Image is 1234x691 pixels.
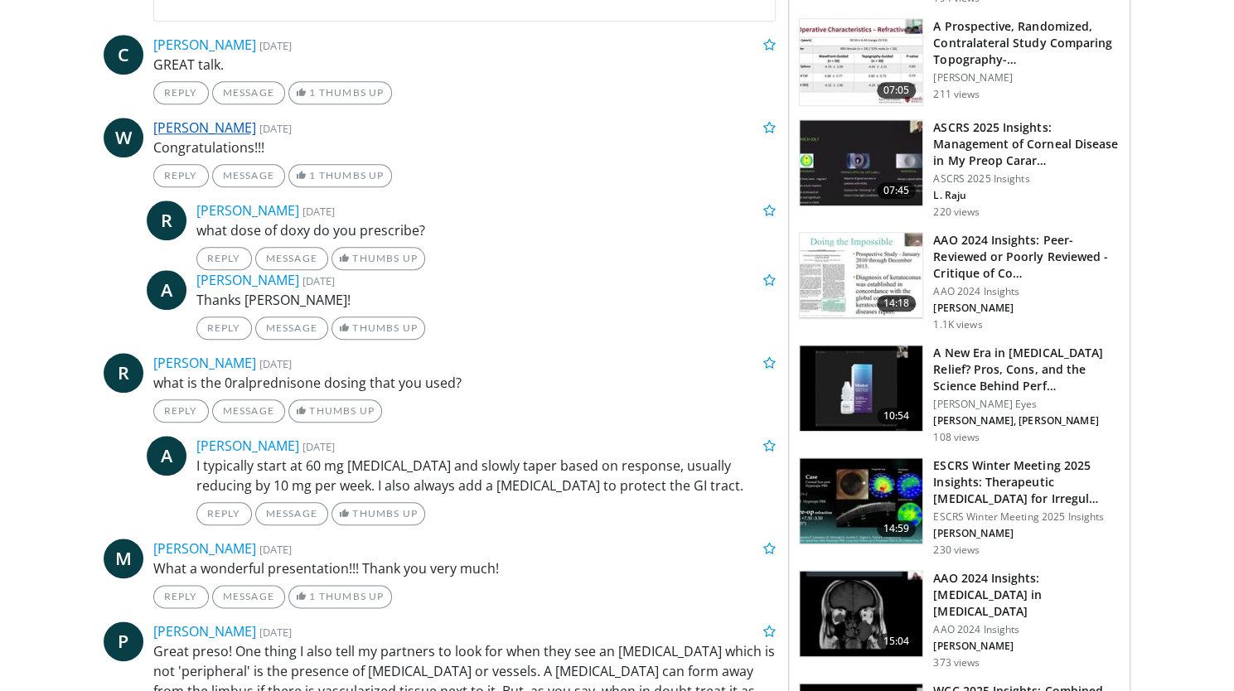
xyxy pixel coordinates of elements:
a: Message [255,502,328,525]
h3: ASCRS 2025 Insights: Management of Corneal Disease in My Preop Carar… [933,119,1120,169]
a: [PERSON_NAME] [153,354,256,372]
a: Thumbs Up [331,502,425,525]
a: [PERSON_NAME] [153,118,256,137]
a: [PERSON_NAME] [153,36,256,54]
small: [DATE] [259,542,292,557]
span: 07:05 [877,82,917,99]
p: 230 views [933,544,980,557]
p: Congratulations!!! [153,138,777,157]
a: C [104,35,143,75]
a: 07:45 ASCRS 2025 Insights: Management of Corneal Disease in My Preop Carar… ASCRS 2025 Insights L... [799,119,1120,219]
h3: AAO 2024 Insights: Peer-Reviewed or Poorly Reviewed - Critique of Co… [933,232,1120,282]
h3: AAO 2024 Insights: [MEDICAL_DATA] in [MEDICAL_DATA] [933,570,1120,620]
h3: ESCRS Winter Meeting 2025 Insights: Therapeutic [MEDICAL_DATA] for Irregul… [933,457,1120,507]
a: Message [255,317,328,340]
p: [PERSON_NAME], [PERSON_NAME] [933,414,1120,428]
span: 14:59 [877,520,917,537]
p: What a wonderful presentation!!! Thank you very much! [153,558,777,578]
a: [PERSON_NAME] [153,622,256,640]
a: A [147,270,186,310]
a: Reply [196,247,252,270]
small: [DATE] [259,625,292,640]
p: ESCRS Winter Meeting 2025 Insights [933,510,1120,524]
p: what is the 0ralprednisone dosing that you used? [153,373,777,393]
p: Thanks [PERSON_NAME]! [196,290,777,310]
h3: A New Era in [MEDICAL_DATA] Relief? Pros, Cons, and the Science Behind Perf… [933,345,1120,394]
a: 1 Thumbs Up [288,164,392,187]
p: 108 views [933,431,980,444]
h3: A Prospective, Randomized, Contralateral Study Comparing Topography-… [933,18,1120,68]
p: [PERSON_NAME] [933,71,1120,85]
p: L. Raju [933,189,1120,202]
span: 15:04 [877,633,917,650]
a: Thumbs Up [288,399,382,423]
a: Reply [153,81,209,104]
span: 07:45 [877,182,917,199]
a: Message [212,585,285,608]
a: P [104,621,143,661]
img: e6088675-1f92-47ff-b251-b24b53e01a32.150x105_q85_crop-smart_upscale.jpg [800,458,922,544]
img: 286a8fac-5ef5-442c-babf-d73627cc0a8b.150x105_q85_crop-smart_upscale.jpg [800,120,922,206]
p: GREAT talk. [153,55,777,75]
span: 1 [309,590,316,602]
a: 1 Thumbs Up [288,81,392,104]
small: [DATE] [259,121,292,136]
a: W [104,118,143,157]
a: [PERSON_NAME] [196,437,299,455]
a: R [147,201,186,240]
a: 10:54 A New Era in [MEDICAL_DATA] Relief? Pros, Cons, and the Science Behind Perf… [PERSON_NAME] ... [799,345,1120,444]
a: 1 Thumbs Up [288,585,392,608]
a: M [104,539,143,578]
small: [DATE] [302,204,335,219]
a: R [104,353,143,393]
p: 1.1K views [933,318,982,331]
a: Message [255,247,328,270]
small: [DATE] [302,273,335,288]
a: [PERSON_NAME] [153,539,256,558]
a: Message [212,81,285,104]
a: 14:18 AAO 2024 Insights: Peer-Reviewed or Poorly Reviewed - Critique of Co… AAO 2024 Insights [PE... [799,232,1120,331]
img: 76b97dfa-3baf-4dcd-a24d-0a07666b146b.150x105_q85_crop-smart_upscale.jpg [800,233,922,319]
a: Thumbs Up [331,317,425,340]
a: 07:05 A Prospective, Randomized, Contralateral Study Comparing Topography-… [PERSON_NAME] 211 views [799,18,1120,106]
a: Reply [196,317,252,340]
a: Reply [196,502,252,525]
a: Thumbs Up [331,247,425,270]
small: [DATE] [302,439,335,454]
img: e4b9816d-9682-48e7-8da1-5e599230dce9.150x105_q85_crop-smart_upscale.jpg [800,345,922,432]
p: [PERSON_NAME] [933,527,1120,540]
a: Reply [153,399,209,423]
a: Reply [153,585,209,608]
p: AAO 2024 Insights [933,623,1120,636]
small: [DATE] [259,38,292,53]
span: 1 [309,86,316,99]
span: 1 [309,169,316,181]
p: [PERSON_NAME] [933,640,1120,653]
span: 10:54 [877,408,917,424]
span: 14:18 [877,295,917,312]
small: [DATE] [259,356,292,371]
p: 373 views [933,656,980,669]
a: Reply [153,164,209,187]
p: what dose of doxy do you prescribe? [196,220,777,240]
p: ASCRS 2025 Insights [933,172,1120,186]
p: 211 views [933,88,980,101]
span: A [147,436,186,476]
p: [PERSON_NAME] [933,302,1120,315]
p: [PERSON_NAME] Eyes [933,398,1120,411]
a: Message [212,164,285,187]
p: I typically start at 60 mg [MEDICAL_DATA] and slowly taper based on response, usually reducing by... [196,456,777,495]
img: 99d560e5-7c32-4910-822c-ab3b7c4c2e9c.150x105_q85_crop-smart_upscale.jpg [800,571,922,657]
p: AAO 2024 Insights [933,285,1120,298]
a: [PERSON_NAME] [196,201,299,220]
p: 220 views [933,205,980,219]
a: [PERSON_NAME] [196,271,299,289]
a: 14:59 ESCRS Winter Meeting 2025 Insights: Therapeutic [MEDICAL_DATA] for Irregul… ESCRS Winter Me... [799,457,1120,557]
